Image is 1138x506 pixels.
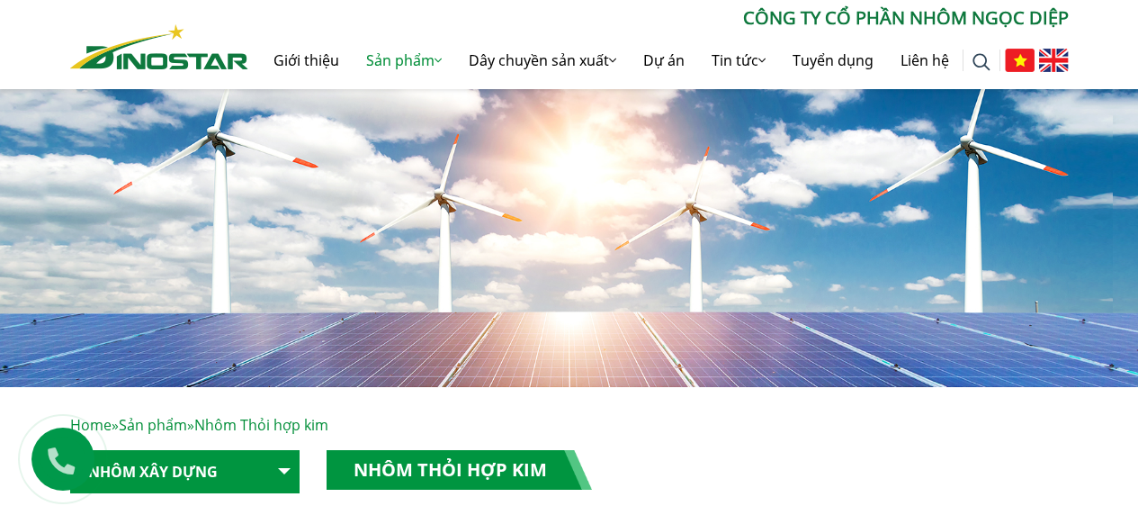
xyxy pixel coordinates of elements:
[194,415,328,435] span: Nhôm Thỏi hợp kim
[119,415,187,435] a: Sản phẩm
[698,32,779,89] a: Tin tức
[455,32,630,89] a: Dây chuyền sản xuất
[972,53,990,71] img: search
[1039,49,1069,72] img: English
[70,415,328,435] span: » »
[887,32,963,89] a: Liên hệ
[70,450,300,494] a: Nhôm Xây dựng
[1005,49,1035,72] img: Tiếng Việt
[260,32,353,89] a: Giới thiệu
[353,32,455,89] a: Sản phẩm
[327,450,592,490] h1: Nhôm Thỏi hợp kim
[70,24,248,69] img: Nhôm Dinostar
[779,32,887,89] a: Tuyển dụng
[630,32,698,89] a: Dự án
[248,5,1069,32] p: CÔNG TY CỔ PHẦN NHÔM NGỌC DIỆP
